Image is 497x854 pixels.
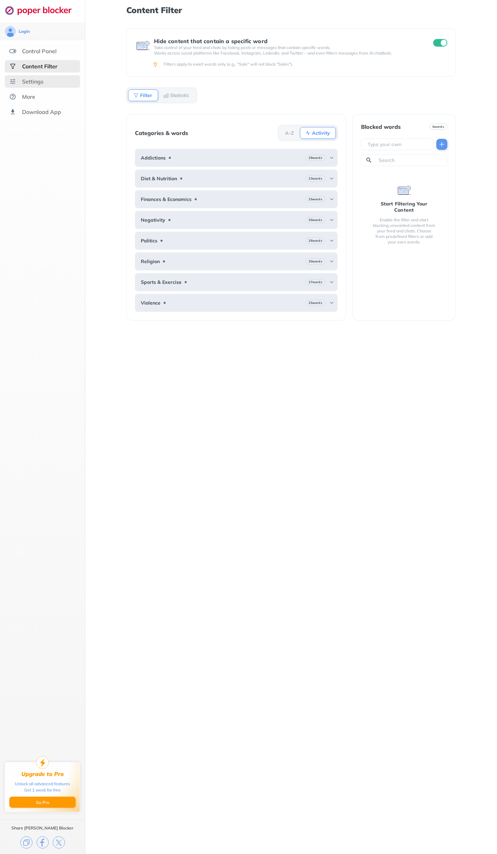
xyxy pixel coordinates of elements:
[9,63,16,70] img: social-selected.svg
[309,155,322,160] b: 29 words
[141,196,192,202] b: Finances & Economics
[309,238,322,243] b: 26 words
[154,45,420,50] p: Take control of your feed and chats by hiding posts or messages that contain specific words.
[36,756,49,769] img: upgrade-to-pro.svg
[9,48,16,55] img: features.svg
[9,93,16,100] img: about.svg
[309,300,322,305] b: 25 words
[141,238,157,243] b: Politics
[133,93,139,98] img: Filter
[15,781,70,787] div: Unlock all advanced features
[22,108,61,115] div: Download App
[9,78,16,85] img: settings.svg
[9,108,16,115] img: download-app.svg
[24,787,61,793] div: Get 1 week for free
[309,218,322,222] b: 30 words
[309,259,322,264] b: 30 words
[361,124,401,130] div: Blocked words
[19,29,30,34] div: Login
[21,771,64,777] div: Upgrade to Pro
[164,61,446,67] div: Filters apply to exact words only (e.g., "Sale" will not block "Sales").
[141,155,166,161] b: Addictions
[154,38,420,44] div: Hide content that contain a specific word
[163,93,169,98] img: Statistic
[432,124,444,129] b: 0 words
[305,130,311,136] img: Activity
[285,131,294,135] b: A-Z
[135,130,188,136] div: Categories & words
[367,141,430,148] input: Type your own
[140,93,152,97] b: Filter
[141,176,177,181] b: Diet & Nutrition
[141,279,182,285] b: Sports & Exercise
[309,176,322,181] b: 23 words
[309,197,322,202] b: 25 words
[154,50,420,56] p: Works across social platforms like Facebook, Instagram, LinkedIn, and Twitter – and even filters ...
[22,78,43,85] div: Settings
[37,836,49,848] img: facebook.svg
[126,6,456,15] h1: Content Filter
[9,797,76,808] button: Go Pro
[141,300,160,306] b: Violence
[141,259,160,264] b: Religion
[309,280,322,285] b: 27 words
[5,26,16,37] img: avatar.svg
[22,93,35,100] div: More
[372,217,436,245] div: Enable the filter and start blocking unwanted content from your feed and chats. Choose from prede...
[22,63,57,70] div: Content Filter
[53,836,65,848] img: x.svg
[5,6,79,15] img: logo-webpage.svg
[11,825,74,831] div: Share [PERSON_NAME] Blocker
[372,201,436,213] div: Start Filtering Your Content
[20,836,32,848] img: copy.svg
[141,217,165,223] b: Negativity
[22,48,57,55] div: Control Panel
[312,131,330,135] b: Activity
[378,157,444,164] input: Search
[170,93,189,97] b: Statistic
